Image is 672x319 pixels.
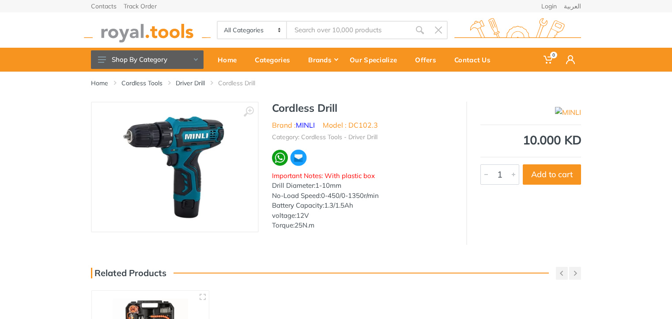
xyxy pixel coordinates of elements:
div: Offers [409,50,448,69]
span: Important Notes: With plastic box [272,171,375,180]
li: Model : DC102.3 [323,120,378,130]
a: العربية [564,3,581,9]
img: wa.webp [272,150,288,166]
li: Category: Cordless Tools - Driver Drill [272,133,378,142]
img: MINLI [555,107,581,118]
img: royal.tools Logo [454,18,581,42]
a: Home [211,48,249,72]
li: Brand : [272,120,315,130]
div: Contact Us [448,50,502,69]
div: Brands [302,50,344,69]
img: ma.webp [290,149,307,167]
input: Site search [287,21,411,39]
a: 0 [537,48,560,72]
h1: Cordless Drill [272,102,453,114]
img: Royal Tools - Cordless Drill [116,111,234,223]
nav: breadcrumb [91,79,581,87]
div: Home [211,50,249,69]
div: Our Specialize [344,50,409,69]
a: MINLI [296,121,315,129]
a: Home [91,79,108,87]
h3: Related Products [91,268,166,278]
a: Login [541,3,557,9]
select: Category [218,22,287,38]
a: Categories [249,48,302,72]
li: Cordless Drill [218,79,268,87]
a: Track Order [124,3,157,9]
a: Driver Drill [176,79,205,87]
a: Cordless Tools [121,79,162,87]
a: Contact Us [448,48,502,72]
a: Our Specialize [344,48,409,72]
a: Offers [409,48,448,72]
div: Categories [249,50,302,69]
button: Add to cart [523,164,581,185]
a: Contacts [91,3,117,9]
div: 10.000 KD [480,134,581,146]
img: royal.tools Logo [84,18,211,42]
span: 0 [550,52,557,58]
button: Shop By Category [91,50,204,69]
div: Drill Diameter:1-10mm No-Load Speed:0-450/0-1350r/min Battery Capacity:1.3/1.5Ah voltage:12V Torq... [272,171,453,231]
